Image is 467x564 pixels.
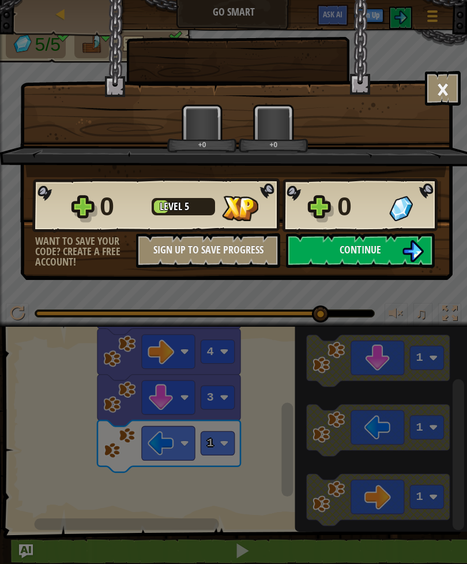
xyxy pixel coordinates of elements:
img: Gems Gained [389,196,413,221]
span: Continue [340,242,381,257]
div: 0 [100,188,145,225]
div: 0 [337,188,382,225]
img: Continue [402,240,424,262]
span: Level [160,199,184,214]
span: 5 [184,199,189,214]
div: +0 [241,140,306,149]
img: XP Gained [222,196,258,221]
button: Continue [286,233,435,268]
div: +0 [170,140,235,149]
button: × [425,71,461,106]
div: Want to save your code? Create a free account! [35,236,136,267]
button: Sign Up to Save Progress [136,233,280,268]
